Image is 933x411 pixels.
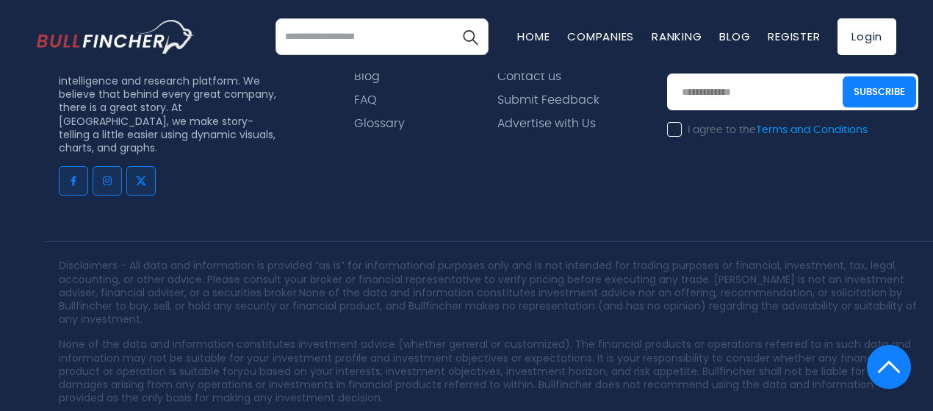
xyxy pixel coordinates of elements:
a: Submit Feedback [497,93,599,107]
a: Go to twitter [126,166,156,196]
a: Companies [567,29,634,44]
a: Blog [719,29,750,44]
a: Blog [354,70,380,84]
a: FAQ [354,93,377,107]
a: Terms and Conditions [756,125,868,135]
a: Contact us [497,70,561,84]
a: Register [768,29,820,44]
a: Glossary [354,117,405,131]
a: Home [517,29,550,44]
a: Go to instagram [93,166,122,196]
a: Ranking [652,29,702,44]
a: Go to homepage [37,20,195,54]
iframe: reCAPTCHA [667,147,890,204]
a: Login [837,18,896,55]
a: Go to facebook [59,166,88,196]
a: Advertise with Us [497,117,596,131]
p: Bullfincher is a “visual-first” business intelligence and research platform. We believe that behi... [59,61,282,154]
img: bullfincher logo [37,20,195,54]
button: Search [452,18,489,55]
p: None of the data and information constitutes investment advice (whether general or customized). T... [59,337,918,404]
p: Disclaimers - All data and information is provided “as is” for informational purposes only and is... [59,259,918,326]
button: Subscribe [843,76,916,108]
label: I agree to the [667,124,868,137]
